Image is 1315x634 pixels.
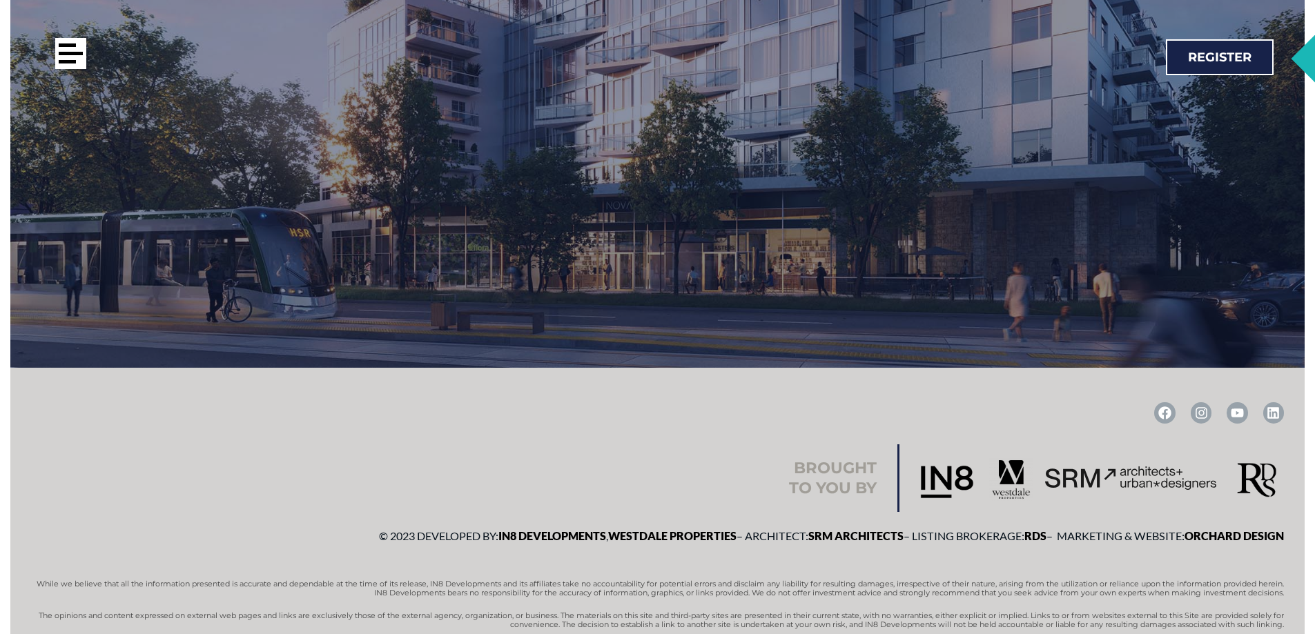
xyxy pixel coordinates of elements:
[608,529,737,542] a: Westdale Properties
[808,529,904,542] a: SRM Architects
[1188,51,1251,63] span: Register
[498,529,606,542] a: IN8 Developments
[1185,529,1284,542] a: Orchard Design
[31,579,1284,597] p: While we believe that all the information presented is accurate and dependable at the time of its...
[31,611,1284,629] p: The opinions and content expressed on external web pages and links are exclusively those of the e...
[1024,529,1046,542] a: RDS
[789,458,877,499] h2: Brought to you by
[1166,39,1274,75] a: Register
[31,526,1284,546] p: © 2023 Developed by: , – Architect: – Listing Brokerage: – Marketing & Website:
